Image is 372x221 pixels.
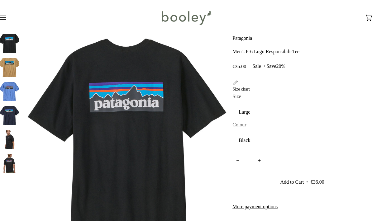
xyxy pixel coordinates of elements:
[249,61,289,72] span: Save
[232,86,250,92] div: Size chart
[232,105,372,120] button: Large
[262,63,267,69] em: •
[311,179,324,185] span: €36.00
[232,153,243,167] button: −
[254,153,265,167] button: +
[252,63,261,69] span: Sale
[305,179,309,185] span: •
[232,35,252,41] a: Patagonia
[232,133,372,148] button: Black
[276,63,285,69] span: 20%
[232,153,265,167] input: Quantity
[232,203,372,210] a: More payment options
[159,9,213,27] img: Booley
[232,64,246,69] span: €36.00
[232,174,372,190] button: Add to Cart • €36.00
[280,179,304,185] span: Add to Cart
[232,93,241,100] span: Size
[232,121,246,129] span: Colour
[232,49,299,55] h1: Men's P-6 Logo Responsibili-Tee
